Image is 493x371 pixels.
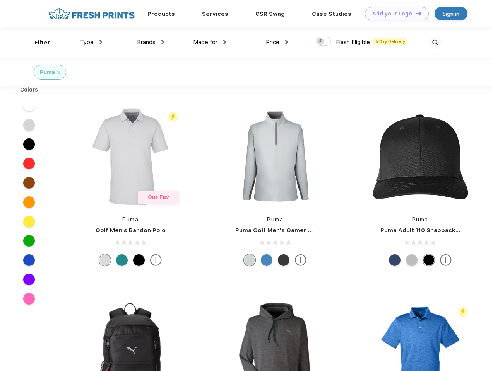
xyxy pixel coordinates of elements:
div: Green Lagoon [116,254,128,266]
img: DT [416,11,421,15]
div: Bright Cobalt [261,254,272,266]
a: Puma [122,216,139,223]
img: fo%20logo%202.webp [46,7,137,20]
a: Products [147,10,175,17]
div: Pma Blk Pma Blk [423,254,435,266]
span: Type [80,39,94,46]
img: func=resize&h=266 [224,105,327,208]
div: Puma Black [278,254,289,266]
a: Sign in [435,7,467,20]
div: Filter [34,38,50,47]
img: func=resize&h=266 [369,105,472,208]
a: CSR Swag [255,10,285,17]
img: flash_active_toggle.svg [168,112,178,122]
img: dropdown.png [161,40,164,44]
div: Puma [40,68,55,77]
span: Our Fav [148,194,169,200]
a: Golf Men's Bandon Polo [96,227,166,234]
img: filter_cancel.svg [57,71,60,74]
span: Flash Eligible [336,39,370,46]
img: more.svg [295,254,306,266]
span: Made for [193,39,217,46]
div: Peacoat with Qut Shd [389,254,401,266]
div: Sign in [443,9,459,18]
img: func=resize&h=266 [79,105,182,208]
div: Add your Logo [372,10,412,17]
a: Services [202,10,228,17]
div: High Rise [99,254,111,266]
span: Price [266,39,279,46]
img: flash_active_toggle.svg [458,306,468,317]
img: more.svg [440,254,452,266]
span: Brands [137,39,156,46]
div: Quarry with Brt Whit [406,254,418,266]
span: 5 Day Delivery [373,38,407,45]
img: dropdown.png [223,40,226,44]
img: dropdown.png [99,40,102,44]
div: Colors [14,86,44,94]
img: dropdown.png [285,40,288,44]
img: desktop_search.svg [429,36,442,49]
a: Puma [412,216,428,223]
a: Puma Golf Men's Gamer Golf Quarter-Zip [235,227,358,234]
div: Puma Black [133,254,145,266]
img: more.svg [150,254,162,266]
a: Puma [267,216,283,223]
div: High Rise [244,254,255,266]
